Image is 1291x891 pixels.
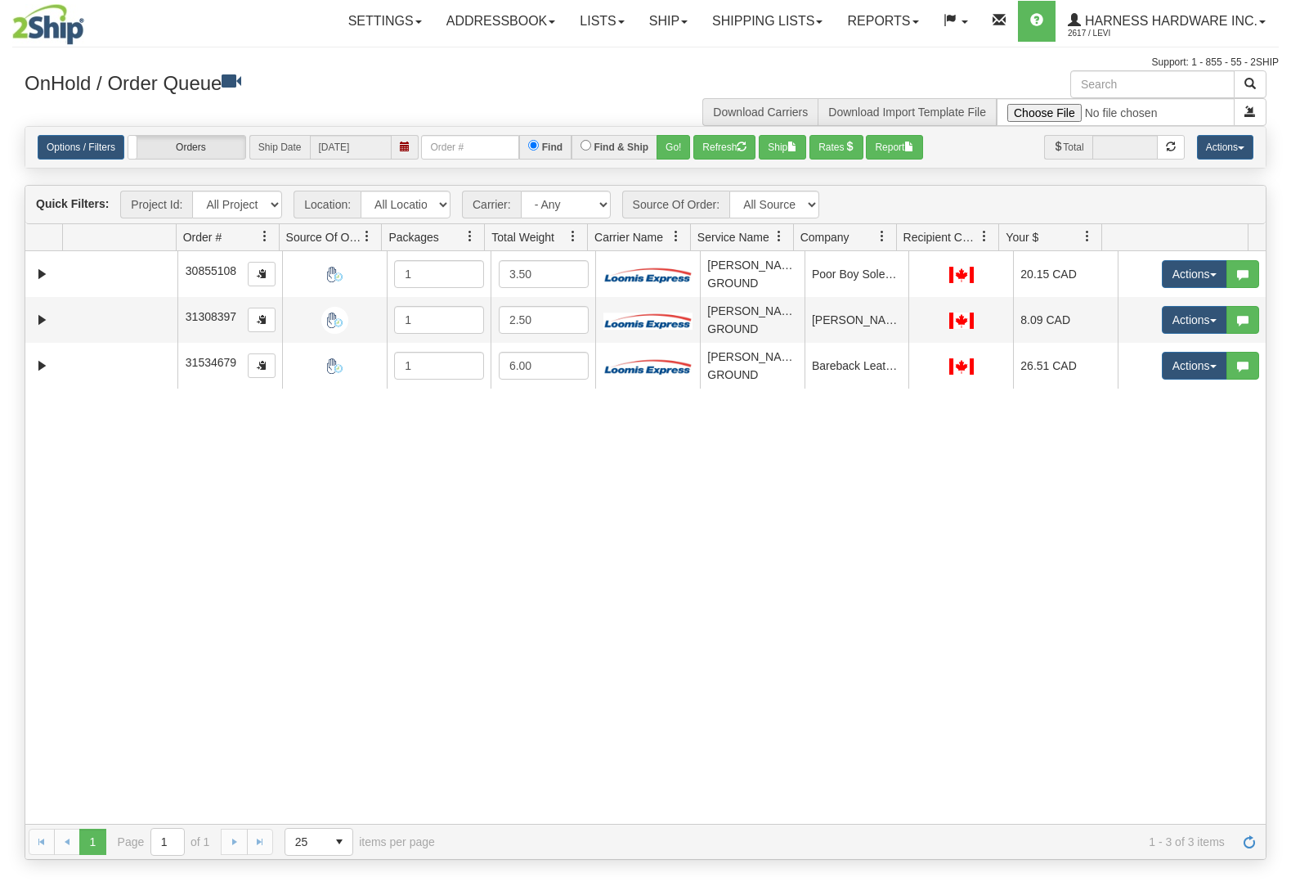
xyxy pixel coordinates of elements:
span: Harness Hardware Inc. [1081,14,1257,28]
img: Loomis Express [603,266,693,283]
a: Service Name filter column settings [765,223,793,250]
a: Expand [32,310,52,331]
a: Harness Hardware Inc. 2617 / Levi [1056,1,1278,42]
a: Ship [637,1,700,42]
h3: OnHold / Order Queue [25,70,634,94]
td: Poor Boy Soles Bespoke Shoe C [805,251,909,297]
span: 31308397 [186,310,236,323]
td: [PERSON_NAME] [805,297,909,343]
span: 2617 / Levi [1068,25,1190,42]
input: Page 1 [151,829,184,855]
span: Page of 1 [118,828,210,856]
button: Go! [657,135,690,160]
a: Expand [32,356,52,376]
span: Recipient Country [903,229,979,245]
td: 26.51 CAD [1013,343,1118,389]
label: Find & Ship [594,140,648,155]
td: 20.15 CAD [1013,251,1118,297]
a: Shipping lists [700,1,835,42]
img: Loomis Express [603,312,693,329]
a: Company filter column settings [868,223,896,250]
span: Project Id: [120,191,192,218]
span: Order # [183,229,222,245]
td: [PERSON_NAME] GROUND [700,343,805,389]
a: Download Import Template File [828,106,986,119]
img: Manual [321,353,348,380]
img: Manual [321,261,348,288]
button: Ship [759,135,806,160]
a: Carrier Name filter column settings [662,223,690,250]
span: Company [800,229,849,245]
span: Ship Date [249,135,310,160]
a: Your $ filter column settings [1074,223,1101,250]
a: Total Weight filter column settings [559,223,587,250]
span: Location: [294,191,361,218]
a: Addressbook [434,1,568,42]
div: Support: 1 - 855 - 55 - 2SHIP [12,56,1279,70]
a: Settings [336,1,434,42]
span: Page 1 [79,829,105,855]
button: Search [1234,70,1266,98]
td: 8.09 CAD [1013,297,1118,343]
span: 25 [295,834,316,850]
img: Loomis Express [603,358,693,375]
a: Source Of Order filter column settings [353,223,381,250]
label: Orders [128,136,245,159]
button: Actions [1162,352,1227,380]
span: Page sizes drop down [285,828,353,856]
button: Copy to clipboard [248,353,276,378]
a: Reports [835,1,930,42]
span: items per page [285,828,435,856]
div: grid toolbar [25,186,1266,224]
td: [PERSON_NAME] GROUND [700,297,805,343]
button: Refresh [693,135,755,160]
span: Source Of Order [286,229,361,245]
button: Report [866,135,923,160]
a: Refresh [1236,829,1262,855]
button: Actions [1197,135,1253,160]
span: Total Weight [491,229,554,245]
input: Order # [421,135,519,160]
img: CA [949,358,974,375]
a: Lists [567,1,636,42]
span: 30855108 [186,264,236,277]
span: Source Of Order: [622,191,730,218]
input: Search [1070,70,1235,98]
span: select [326,829,352,855]
span: Service Name [697,229,769,245]
img: logo2617.jpg [12,4,84,45]
button: Actions [1162,260,1227,288]
a: Options / Filters [38,135,124,160]
span: Packages [388,229,438,245]
label: Quick Filters: [36,196,109,212]
img: Manual [321,307,348,334]
img: CA [949,267,974,283]
button: Actions [1162,306,1227,334]
label: Find [542,140,563,155]
td: [PERSON_NAME] GROUND [700,251,805,297]
span: 1 - 3 of 3 items [458,835,1225,848]
span: Total [1044,135,1092,160]
button: Rates [809,135,863,160]
a: Packages filter column settings [456,223,484,250]
span: Carrier: [462,191,521,218]
span: 31534679 [186,356,236,369]
button: Copy to clipboard [248,308,276,332]
img: CA [949,313,974,329]
a: Expand [32,264,52,285]
td: Bareback Leather [805,343,909,389]
a: Order # filter column settings [251,223,279,250]
span: Carrier Name [594,229,663,245]
button: Copy to clipboard [248,262,276,286]
input: Import [997,98,1235,126]
a: Download Carriers [713,106,808,119]
span: Your $ [1006,229,1038,245]
a: Recipient Country filter column settings [970,223,998,250]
